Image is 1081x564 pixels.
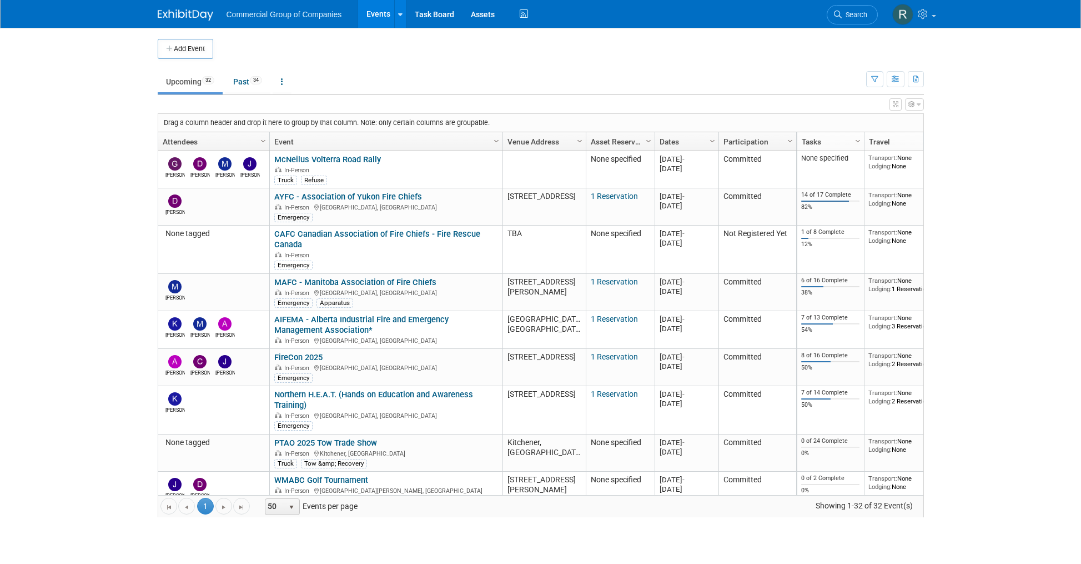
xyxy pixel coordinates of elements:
[682,278,685,286] span: -
[591,475,641,484] span: None specified
[868,475,948,491] div: None None
[265,499,284,515] span: 50
[868,352,897,360] span: Transport:
[868,446,892,453] span: Lodging:
[868,228,948,244] div: None None
[801,450,859,457] div: 0%
[591,192,638,201] a: 1 Reservation
[274,298,313,307] div: Emergency
[275,337,281,343] img: In-Person Event
[275,290,281,295] img: In-Person Event
[219,503,228,512] span: Go to the next page
[868,154,948,170] div: None None
[868,397,892,405] span: Lodging:
[868,437,948,453] div: None None
[718,151,796,188] td: Committed
[869,132,946,151] a: Travel
[301,176,327,184] div: Refuse
[868,191,948,207] div: None None
[868,314,948,330] div: None 3 Reservations
[801,475,859,482] div: 0 of 2 Complete
[274,459,297,468] div: Truck
[257,132,269,149] a: Column Settings
[164,503,173,512] span: Go to the first page
[591,132,647,151] a: Asset Reservations
[827,5,878,24] a: Search
[868,483,892,491] span: Lodging:
[591,352,638,361] a: 1 Reservation
[868,352,948,368] div: None 2 Reservations
[660,201,713,211] div: [DATE]
[502,226,586,274] td: TBA
[660,154,713,164] div: [DATE]
[868,277,948,293] div: None 1 Reservation
[275,412,281,418] img: In-Person Event
[784,132,796,149] a: Column Settings
[868,191,897,199] span: Transport:
[284,337,313,345] span: In-Person
[168,317,182,331] img: Kelly Mayhew
[243,157,257,171] img: Jason Fast
[193,478,207,491] img: David West
[660,315,713,324] div: [DATE]
[274,132,495,151] a: Event
[190,491,210,500] div: David West
[287,503,296,512] span: select
[801,154,859,163] div: None specified
[868,228,897,236] span: Transport:
[274,192,422,202] a: AYFC - Association of Yukon Fire Chiefs
[218,157,232,171] img: Morgan MacKay
[502,188,586,226] td: [STREET_ADDRESS]
[682,476,685,484] span: -
[591,154,641,163] span: None specified
[660,192,713,201] div: [DATE]
[215,171,235,179] div: Morgan MacKay
[275,204,281,209] img: In-Person Event
[274,202,497,212] div: [GEOGRAPHIC_DATA], [GEOGRAPHIC_DATA]
[660,447,713,457] div: [DATE]
[682,438,685,447] span: -
[193,355,207,368] img: Cole Mattern
[274,390,473,410] a: Northern H.E.A.T. (Hands on Education and Awareness Training)
[237,503,246,512] span: Go to the last page
[274,229,480,249] a: CAFC Canadian Association of Fire Chiefs - Fire Rescue Canada
[868,199,892,207] span: Lodging:
[574,132,586,149] a: Column Settings
[502,349,586,386] td: [STREET_ADDRESS]
[868,322,892,330] span: Lodging:
[801,314,859,322] div: 7 of 13 Complete
[215,498,232,515] a: Go to the next page
[274,176,297,184] div: Truck
[274,352,323,362] a: FireCon 2025
[660,390,713,399] div: [DATE]
[660,287,713,296] div: [DATE]
[718,435,796,472] td: Committed
[644,137,653,146] span: Column Settings
[591,438,641,447] span: None specified
[868,277,897,285] span: Transport:
[165,331,185,339] div: Kelly Mayhew
[801,352,859,360] div: 8 of 16 Complete
[490,132,502,149] a: Column Settings
[718,188,796,226] td: Committed
[215,331,235,339] div: Adam Dingman
[190,368,210,377] div: Cole Mattern
[805,498,923,513] span: Showing 1-32 of 32 Event(s)
[801,401,859,409] div: 50%
[853,137,862,146] span: Column Settings
[708,137,717,146] span: Column Settings
[158,9,213,21] img: ExhibitDay
[682,155,685,163] span: -
[801,277,859,285] div: 6 of 16 Complete
[190,171,210,179] div: David West
[868,360,892,368] span: Lodging:
[718,311,796,349] td: Committed
[718,386,796,435] td: Committed
[284,487,313,495] span: In-Person
[660,485,713,494] div: [DATE]
[660,399,713,408] div: [DATE]
[682,353,685,361] span: -
[682,192,685,201] span: -
[660,438,713,447] div: [DATE]
[660,229,713,238] div: [DATE]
